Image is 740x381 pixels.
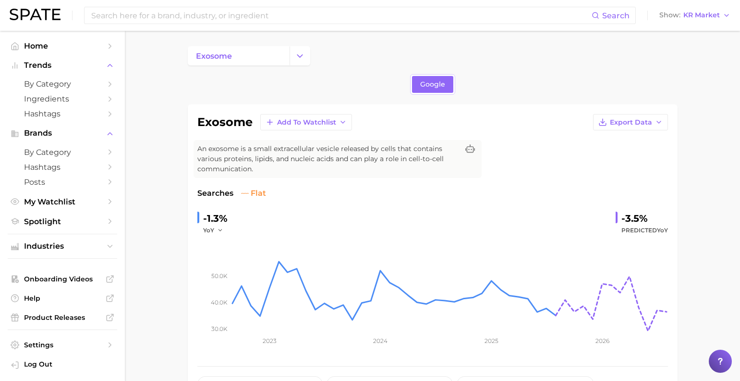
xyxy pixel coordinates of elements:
[8,291,117,305] a: Help
[241,188,266,199] span: flat
[24,341,101,349] span: Settings
[24,79,101,89] span: by Category
[8,126,117,140] button: Brands
[24,197,101,206] span: My Watchlist
[8,194,117,209] a: My Watchlist
[373,337,387,344] tspan: 2024
[203,211,230,226] div: -1.3%
[484,337,498,344] tspan: 2025
[602,11,630,20] span: Search
[610,118,652,127] span: Export Data
[260,114,352,130] button: Add to Watchlist
[24,313,101,322] span: Product Releases
[211,272,228,279] tspan: 50.0k
[8,145,117,160] a: by Category
[595,337,609,344] tspan: 2026
[197,116,253,128] h1: exosome
[211,299,228,306] tspan: 40.0k
[24,275,101,283] span: Onboarding Videos
[8,38,117,53] a: Home
[420,80,445,89] span: Google
[24,148,101,157] span: by Category
[8,214,117,229] a: Spotlight
[412,76,453,93] a: Google
[24,61,101,70] span: Trends
[8,160,117,175] a: Hashtags
[203,226,214,234] span: YoY
[593,114,668,130] button: Export Data
[8,357,117,373] a: Log out. Currently logged in with e-mail doyeon@spate.nyc.
[621,211,668,226] div: -3.5%
[241,190,249,197] img: flat
[8,58,117,73] button: Trends
[657,9,733,22] button: ShowKR Market
[8,76,117,91] a: by Category
[683,13,720,18] span: KR Market
[8,91,117,106] a: Ingredients
[24,178,101,187] span: Posts
[196,51,232,61] span: exosome
[24,294,101,303] span: Help
[197,188,233,199] span: Searches
[290,46,310,65] button: Change Category
[211,325,228,332] tspan: 30.0k
[188,46,290,65] a: exosome
[24,163,101,172] span: Hashtags
[8,175,117,190] a: Posts
[24,360,109,368] span: Log Out
[24,109,101,118] span: Hashtags
[621,225,668,236] span: Predicted
[90,7,592,24] input: Search here for a brand, industry, or ingredient
[262,337,276,344] tspan: 2023
[24,217,101,226] span: Spotlight
[10,9,61,20] img: SPATE
[659,13,680,18] span: Show
[24,242,101,251] span: Industries
[277,118,336,127] span: Add to Watchlist
[203,225,224,236] button: YoY
[8,106,117,121] a: Hashtags
[24,94,101,103] span: Ingredients
[8,338,117,352] a: Settings
[24,41,101,51] span: Home
[8,272,117,286] a: Onboarding Videos
[8,310,117,325] a: Product Releases
[657,227,668,234] span: YoY
[197,144,459,174] span: An exosome is a small extracellular vesicle released by cells that contains various proteins, lip...
[8,239,117,254] button: Industries
[24,129,101,138] span: Brands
